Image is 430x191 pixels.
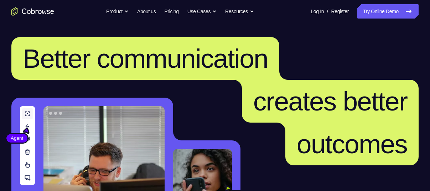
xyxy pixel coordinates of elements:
[297,129,407,159] span: outcomes
[357,4,419,19] a: Try Online Demo
[23,43,268,73] span: Better communication
[253,86,407,116] span: creates better
[225,4,254,19] button: Resources
[187,4,217,19] button: Use Cases
[164,4,178,19] a: Pricing
[327,7,328,16] span: /
[106,4,129,19] button: Product
[11,7,54,16] a: Go to the home page
[331,4,349,19] a: Register
[311,4,324,19] a: Log In
[137,4,156,19] a: About us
